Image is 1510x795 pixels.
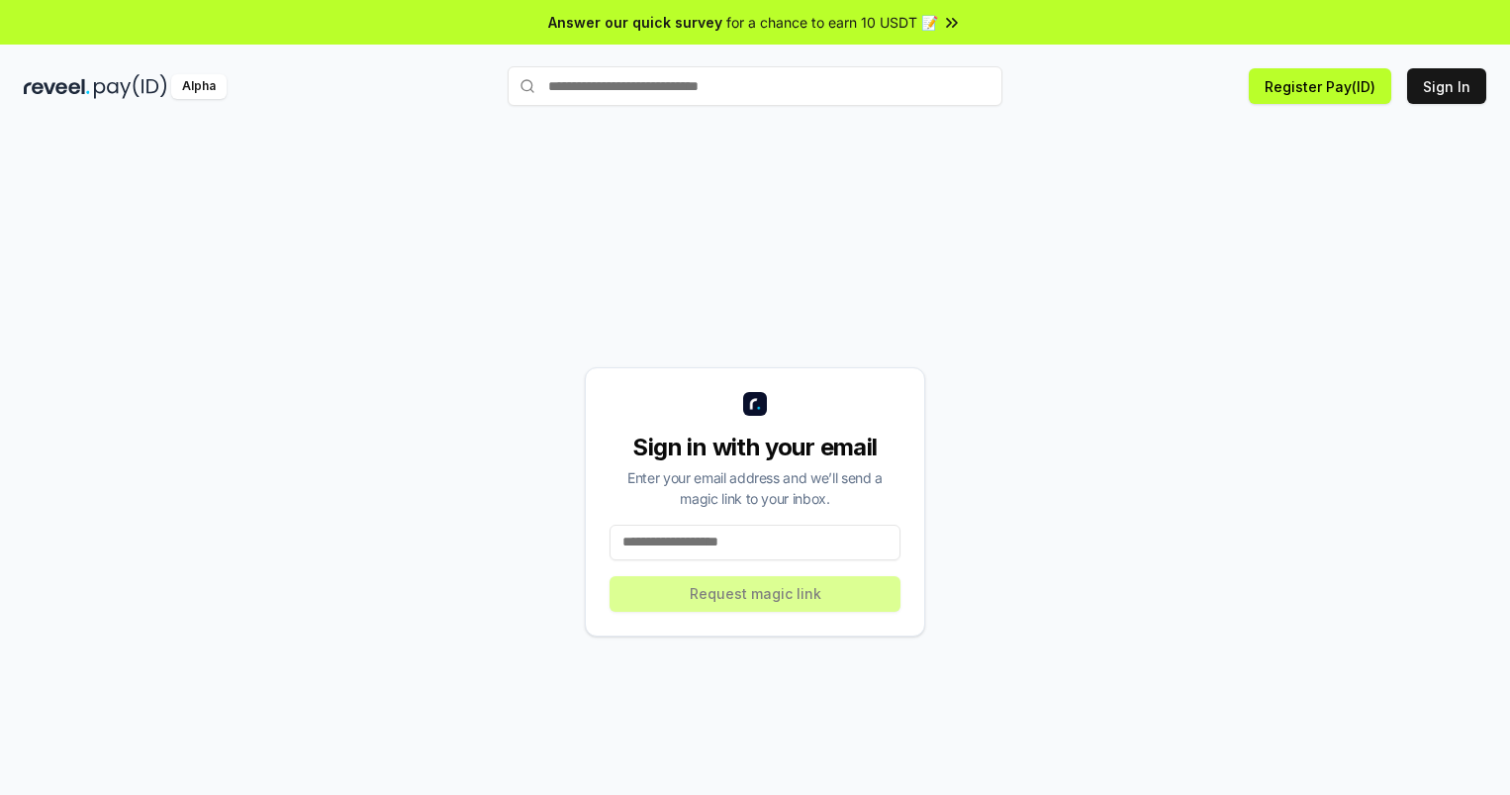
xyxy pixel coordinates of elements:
div: Alpha [171,74,227,99]
img: reveel_dark [24,74,90,99]
img: logo_small [743,392,767,416]
div: Sign in with your email [610,432,900,463]
img: pay_id [94,74,167,99]
div: Enter your email address and we’ll send a magic link to your inbox. [610,467,900,509]
span: Answer our quick survey [548,12,722,33]
button: Sign In [1407,68,1486,104]
span: for a chance to earn 10 USDT 📝 [726,12,938,33]
button: Register Pay(ID) [1249,68,1391,104]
